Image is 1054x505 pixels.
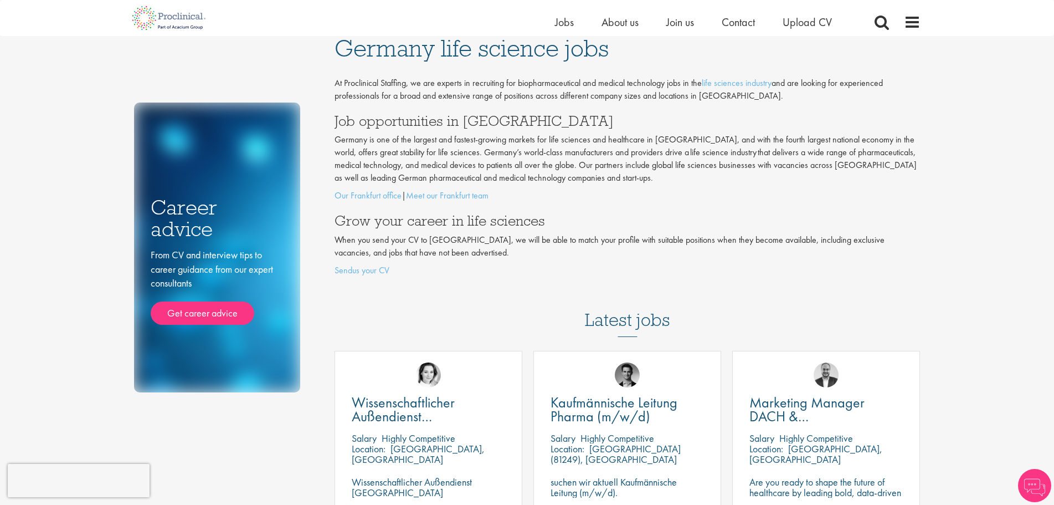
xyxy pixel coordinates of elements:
[335,114,921,128] h3: Job opportunities in [GEOGRAPHIC_DATA]
[335,213,921,228] h3: Grow your career in life sciences
[615,363,640,387] img: Max Slevogt
[722,15,755,29] a: Contact
[352,432,377,445] span: Salary
[749,442,783,455] span: Location:
[352,396,505,424] a: Wissenschaftlicher Außendienst [GEOGRAPHIC_DATA]
[335,190,921,202] p: |
[335,33,609,63] span: Germany life science jobs
[749,432,774,445] span: Salary
[352,442,385,455] span: Location:
[555,15,574,29] a: Jobs
[601,15,639,29] a: About us
[151,248,284,325] div: From CV and interview tips to career guidance from our expert consultants
[749,442,882,466] p: [GEOGRAPHIC_DATA], [GEOGRAPHIC_DATA]
[1018,469,1051,502] img: Chatbot
[335,234,921,259] p: When you send your CV to [GEOGRAPHIC_DATA], we will be able to match your profile with suitable p...
[406,190,489,201] a: Meet our Frankfurt team
[416,363,441,387] img: Greta Prestel
[352,442,485,466] p: [GEOGRAPHIC_DATA], [GEOGRAPHIC_DATA]
[335,77,921,103] p: At Proclinical Staffing, we are experts in recruiting for biopharmaceutical and medical technolog...
[151,197,284,239] h3: Career advice
[551,393,677,426] span: Kaufmännische Leitung Pharma (m/w/d)
[335,190,402,201] a: Our Frankfurt office
[580,432,654,445] p: Highly Competitive
[749,396,903,424] a: Marketing Manager DACH & [GEOGRAPHIC_DATA]
[352,393,485,440] span: Wissenschaftlicher Außendienst [GEOGRAPHIC_DATA]
[585,283,670,337] h3: Latest jobs
[382,432,455,445] p: Highly Competitive
[151,302,254,325] a: Get career advice
[783,15,832,29] a: Upload CV
[8,464,150,497] iframe: reCAPTCHA
[551,442,584,455] span: Location:
[814,363,839,387] img: Aitor Melia
[749,393,883,440] span: Marketing Manager DACH & [GEOGRAPHIC_DATA]
[352,477,505,498] p: Wissenschaftlicher Außendienst [GEOGRAPHIC_DATA]
[551,396,704,424] a: Kaufmännische Leitung Pharma (m/w/d)
[779,432,853,445] p: Highly Competitive
[551,477,704,498] p: suchen wir aktuell Kaufmännische Leitung (m/w/d).
[551,432,575,445] span: Salary
[551,442,681,466] p: [GEOGRAPHIC_DATA] (81249), [GEOGRAPHIC_DATA]
[702,77,772,89] a: life sciences industry
[335,134,921,184] p: Germany is one of the largest and fastest-growing markets for life sciences and healthcare in [GE...
[666,15,694,29] a: Join us
[335,264,389,276] a: Sendus your CV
